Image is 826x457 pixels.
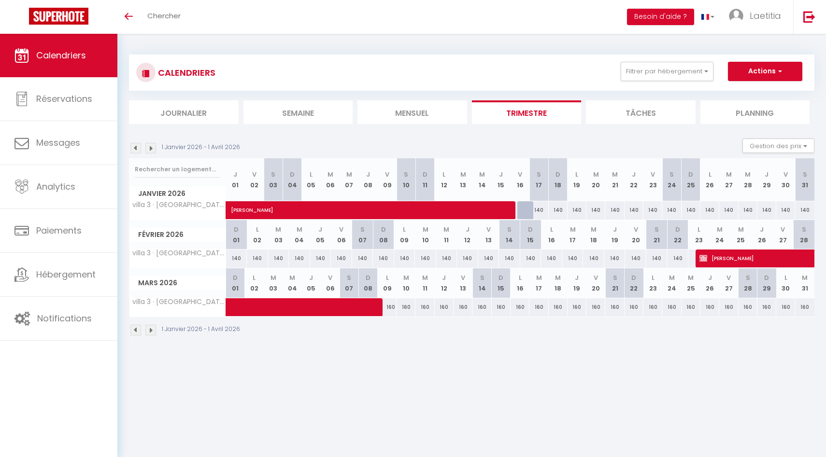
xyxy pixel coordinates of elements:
[719,268,738,298] th: 27
[245,268,264,298] th: 02
[604,249,626,267] div: 140
[536,273,542,282] abbr: M
[803,170,807,179] abbr: S
[537,170,541,179] abbr: S
[243,100,353,124] li: Semaine
[162,143,240,152] p: 1 Janvier 2026 - 1 Avril 2026
[264,268,283,298] th: 03
[730,220,752,249] th: 25
[700,298,719,316] div: 160
[757,298,776,316] div: 160
[415,158,434,201] th: 11
[331,220,352,249] th: 06
[394,249,415,267] div: 140
[129,100,239,124] li: Journalier
[646,249,668,267] div: 140
[302,268,321,298] th: 05
[466,225,470,234] abbr: J
[135,161,220,178] input: Rechercher un logement...
[549,158,568,201] th: 18
[472,298,491,316] div: 160
[339,225,343,234] abbr: V
[397,268,415,298] th: 10
[739,158,757,201] th: 28
[709,220,730,249] th: 24
[403,273,409,282] abbr: M
[147,11,181,21] span: Chercher
[507,225,512,234] abbr: S
[795,268,814,298] th: 31
[746,273,750,282] abbr: S
[131,201,228,208] span: villa 3 · [GEOGRAPHIC_DATA] 3 : 4*, 2 min de la plage et du centre
[422,273,428,282] abbr: M
[729,9,743,23] img: ...
[568,298,586,316] div: 160
[604,220,626,249] th: 19
[268,220,289,249] th: 03
[772,220,794,249] th: 27
[498,273,503,282] abbr: D
[454,268,472,298] th: 13
[555,273,561,282] abbr: M
[562,220,584,249] th: 17
[321,268,340,298] th: 06
[586,201,605,219] div: 140
[415,268,434,298] th: 11
[226,249,247,267] div: 140
[675,225,680,234] abbr: D
[643,298,662,316] div: 160
[682,201,700,219] div: 140
[373,220,394,249] th: 08
[283,268,301,298] th: 04
[352,220,373,249] th: 07
[415,220,436,249] th: 10
[529,268,548,298] th: 17
[802,273,808,282] abbr: M
[765,170,769,179] abbr: J
[726,170,732,179] abbr: M
[381,225,386,234] abbr: D
[583,220,604,249] th: 18
[662,298,681,316] div: 160
[423,170,427,179] abbr: D
[529,298,548,316] div: 160
[511,268,529,298] th: 16
[757,268,776,298] th: 29
[352,249,373,267] div: 140
[795,298,814,316] div: 160
[570,225,576,234] abbr: M
[359,268,378,298] th: 08
[131,249,228,257] span: villa 3 · [GEOGRAPHIC_DATA] 3 : 4*, 2 min de la plage et du centre
[271,170,275,179] abbr: S
[460,170,466,179] abbr: M
[289,249,310,267] div: 140
[247,249,268,267] div: 140
[231,196,564,214] span: [PERSON_NAME]
[662,158,681,201] th: 24
[499,249,520,267] div: 140
[385,170,389,179] abbr: V
[750,10,781,22] span: Laetitia
[297,225,302,234] abbr: M
[275,225,281,234] abbr: M
[492,298,511,316] div: 160
[442,273,446,282] abbr: J
[233,170,237,179] abbr: J
[492,268,511,298] th: 15
[593,170,599,179] abbr: M
[667,220,688,249] th: 22
[625,220,646,249] th: 20
[457,220,478,249] th: 12
[346,170,352,179] abbr: M
[290,170,295,179] abbr: D
[605,268,624,298] th: 21
[321,158,340,201] th: 06
[549,298,568,316] div: 160
[129,228,226,242] span: Février 2026
[233,273,238,282] abbr: D
[37,312,92,324] span: Notifications
[378,268,397,298] th: 09
[613,225,617,234] abbr: J
[529,158,548,201] th: 17
[802,225,806,234] abbr: S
